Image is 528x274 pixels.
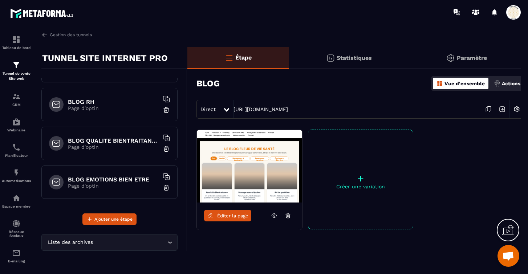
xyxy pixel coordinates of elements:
[502,81,520,86] p: Actions
[2,259,31,263] p: E-mailing
[68,183,159,189] p: Page d'optin
[2,55,31,87] a: formationformationTunnel de vente Site web
[94,216,133,223] span: Ajouter une étape
[41,234,178,251] div: Search for option
[326,54,335,62] img: stats.20deebd0.svg
[2,230,31,238] p: Réseaux Sociaux
[457,54,487,61] p: Paramètre
[2,112,31,138] a: automationsautomationsWebinaire
[2,154,31,158] p: Planificateur
[2,243,31,269] a: emailemailE-mailing
[510,102,524,116] img: setting-w.858f3a88.svg
[308,184,413,189] p: Créer une variation
[12,118,21,126] img: automations
[197,130,302,203] img: image
[436,80,443,87] img: dashboard-orange.40269519.svg
[82,213,137,225] button: Ajouter une étape
[233,106,288,112] a: [URL][DOMAIN_NAME]
[163,145,170,152] img: trash
[2,30,31,55] a: formationformationTableau de bord
[46,238,94,246] span: Liste des archives
[2,188,31,214] a: automationsautomationsEspace membre
[68,137,159,144] h6: BLOG QUALITE BIENTRAITANCE
[68,105,159,111] p: Page d'optin
[2,128,31,132] p: Webinaire
[12,249,21,257] img: email
[163,106,170,114] img: trash
[196,78,220,89] h3: BLOG
[217,213,248,218] span: Éditer la page
[2,179,31,183] p: Automatisations
[200,106,216,112] span: Direct
[204,210,251,221] a: Éditer la page
[497,245,519,267] div: Ouvrir le chat
[42,51,168,65] p: TUNNEL SITE INTERNET PRO
[12,194,21,203] img: automations
[2,214,31,243] a: social-networksocial-networkRéseaux Sociaux
[225,53,233,62] img: bars-o.4a397970.svg
[2,103,31,107] p: CRM
[2,71,31,81] p: Tunnel de vente Site web
[444,81,485,86] p: Vue d'ensemble
[94,238,166,246] input: Search for option
[2,138,31,163] a: schedulerschedulerPlanificateur
[12,35,21,44] img: formation
[2,46,31,50] p: Tableau de bord
[12,92,21,101] img: formation
[68,144,159,150] p: Page d'optin
[10,7,76,20] img: logo
[41,32,48,38] img: arrow
[12,219,21,228] img: social-network
[163,184,170,191] img: trash
[2,87,31,112] a: formationformationCRM
[2,204,31,208] p: Espace membre
[494,80,500,87] img: actions.d6e523a2.png
[12,143,21,152] img: scheduler
[235,54,252,61] p: Étape
[308,173,413,184] p: +
[68,176,159,183] h6: BLOG EMOTIONS BIEN ETRE
[2,163,31,188] a: automationsautomationsAutomatisations
[68,98,159,105] h6: BLOG RH
[12,61,21,69] img: formation
[337,54,372,61] p: Statistiques
[12,168,21,177] img: automations
[41,32,92,38] a: Gestion des tunnels
[446,54,455,62] img: setting-gr.5f69749f.svg
[495,102,509,116] img: arrow-next.bcc2205e.svg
